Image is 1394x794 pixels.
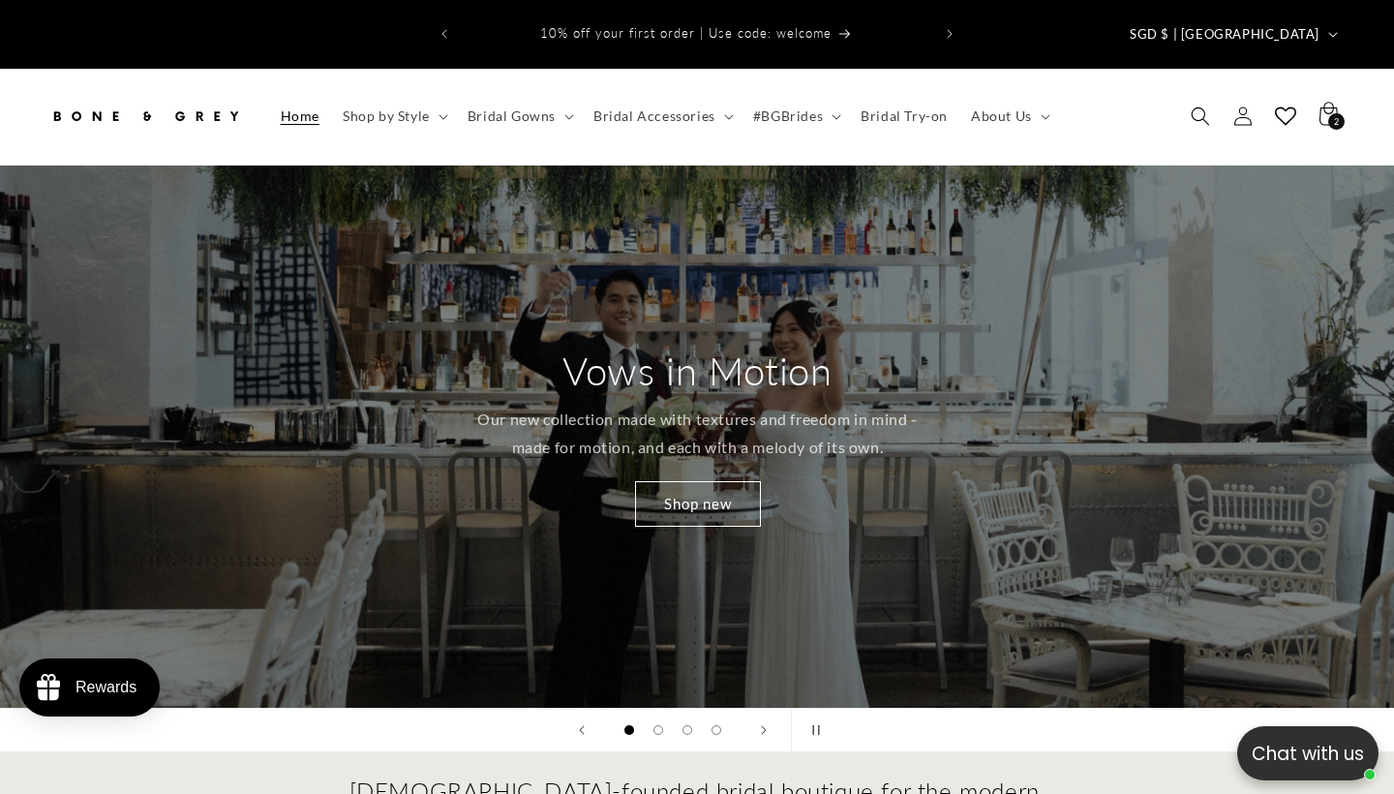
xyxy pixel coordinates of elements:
summary: Bridal Gowns [456,96,582,137]
button: SGD $ | [GEOGRAPHIC_DATA] [1118,15,1346,52]
summary: Shop by Style [331,96,456,137]
span: Shop by Style [343,107,430,125]
span: Bridal Try-on [861,107,948,125]
span: SGD $ | [GEOGRAPHIC_DATA] [1130,25,1319,45]
summary: Search [1179,95,1222,137]
button: Previous slide [561,709,603,751]
div: Rewards [76,679,136,696]
p: Our new collection made with textures and freedom in mind - made for motion, and each with a melo... [468,406,927,462]
a: Bridal Try-on [849,96,959,137]
span: Bridal Accessories [593,107,715,125]
a: Shop new [634,481,760,527]
span: Bridal Gowns [468,107,556,125]
button: Next announcement [928,15,971,52]
p: Chat with us [1237,740,1379,768]
button: Next slide [742,709,785,751]
button: Load slide 1 of 4 [615,716,644,745]
span: About Us [971,107,1032,125]
span: 10% off your first order | Use code: welcome [540,25,832,41]
span: 2 [1334,113,1340,130]
a: Home [269,96,331,137]
button: Pause slideshow [791,709,833,751]
button: Load slide 3 of 4 [673,716,702,745]
summary: About Us [959,96,1058,137]
h2: Vows in Motion [562,346,832,396]
summary: Bridal Accessories [582,96,742,137]
button: Load slide 2 of 4 [644,716,673,745]
a: Bone and Grey Bridal [42,88,250,145]
button: Load slide 4 of 4 [702,716,731,745]
summary: #BGBrides [742,96,849,137]
img: Bone and Grey Bridal [48,95,242,137]
button: Open chatbox [1237,726,1379,780]
span: Home [281,107,319,125]
span: #BGBrides [753,107,823,125]
button: Previous announcement [423,15,466,52]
